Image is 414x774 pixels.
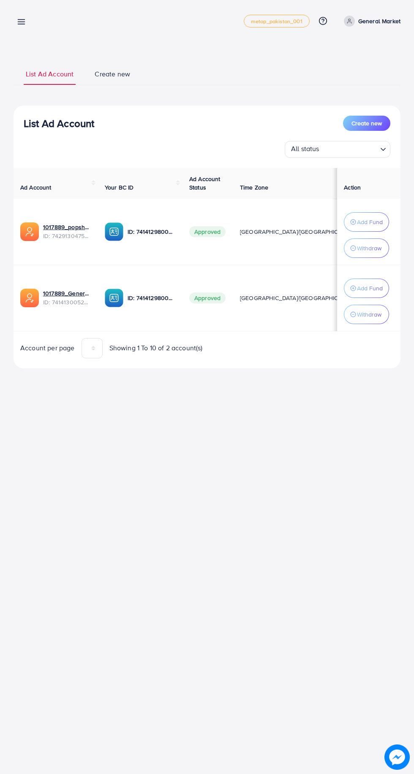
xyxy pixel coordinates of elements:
p: ID: 7414129800530821137 [128,293,176,303]
span: Approved [189,226,226,237]
span: Action [344,183,361,192]
img: image [384,744,410,770]
span: Ad Account Status [189,175,221,192]
span: List Ad Account [26,69,74,79]
div: <span class='underline'>1017889_General Market Ads account_1726236686365</span></br>7414130052809... [43,289,91,306]
input: Search for option [322,143,377,156]
a: General Market [340,16,400,27]
span: All status [289,142,321,156]
button: Withdraw [344,305,389,324]
span: Showing 1 To 10 of 2 account(s) [109,343,203,353]
span: Ad Account [20,183,52,192]
button: Withdraw [344,238,389,258]
span: Create new [95,69,130,79]
span: Approved [189,292,226,303]
img: ic-ads-acc.e4c84228.svg [20,289,39,307]
span: ID: 7414130052809424897 [43,298,91,306]
span: metap_pakistan_001 [251,19,302,24]
span: Your BC ID [105,183,134,192]
img: ic-ba-acc.ded83a64.svg [105,289,123,307]
h3: List Ad Account [24,117,94,130]
button: Create new [343,116,390,131]
p: Add Fund [357,217,383,227]
button: Add Fund [344,279,389,298]
p: Add Fund [357,283,383,293]
span: [GEOGRAPHIC_DATA]/[GEOGRAPHIC_DATA] [240,294,357,302]
p: ID: 7414129800530821137 [128,227,176,237]
p: Withdraw [357,309,381,319]
span: [GEOGRAPHIC_DATA]/[GEOGRAPHIC_DATA] [240,227,357,236]
div: Search for option [285,141,390,158]
p: Withdraw [357,243,381,253]
div: <span class='underline'>1017889_popshop_1729729251163</span></br>7429130475433672705 [43,223,91,240]
img: ic-ads-acc.e4c84228.svg [20,222,39,241]
button: Add Fund [344,212,389,232]
p: General Market [358,16,400,26]
span: Account per page [20,343,75,353]
span: Create new [351,119,382,127]
a: 1017889_General Market Ads account_1726236686365 [43,289,91,298]
a: metap_pakistan_001 [244,15,310,27]
a: 1017889_popshop_1729729251163 [43,223,91,231]
span: Time Zone [240,183,268,192]
img: ic-ba-acc.ded83a64.svg [105,222,123,241]
span: ID: 7429130475433672705 [43,232,91,240]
